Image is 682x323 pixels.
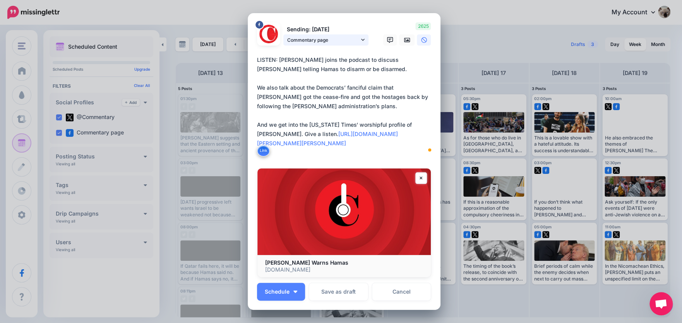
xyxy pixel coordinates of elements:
p: Sending: [DATE] [283,25,368,34]
span: Schedule [265,289,290,294]
textarea: To enrich screen reader interactions, please activate Accessibility in Grammarly extension settings [257,55,435,157]
img: Trump Warns Hamas [257,168,431,255]
b: [PERSON_NAME] Warns Hamas [265,259,348,266]
p: [DOMAIN_NAME] [265,266,423,273]
div: LISTEN: [PERSON_NAME] joins the podcast to discuss [PERSON_NAME] telling Hamas to disarm or be di... [257,55,435,148]
a: Cancel [372,283,431,301]
img: arrow-down-white.png [293,291,297,293]
img: 291864331_468958885230530_187971914351797662_n-bsa127305.png [259,25,278,43]
button: Save as draft [309,283,368,301]
span: Commentary page [287,36,359,44]
span: 2625 [415,22,431,30]
button: Link [257,145,270,156]
button: Schedule [257,283,305,301]
a: Commentary page [283,34,368,46]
